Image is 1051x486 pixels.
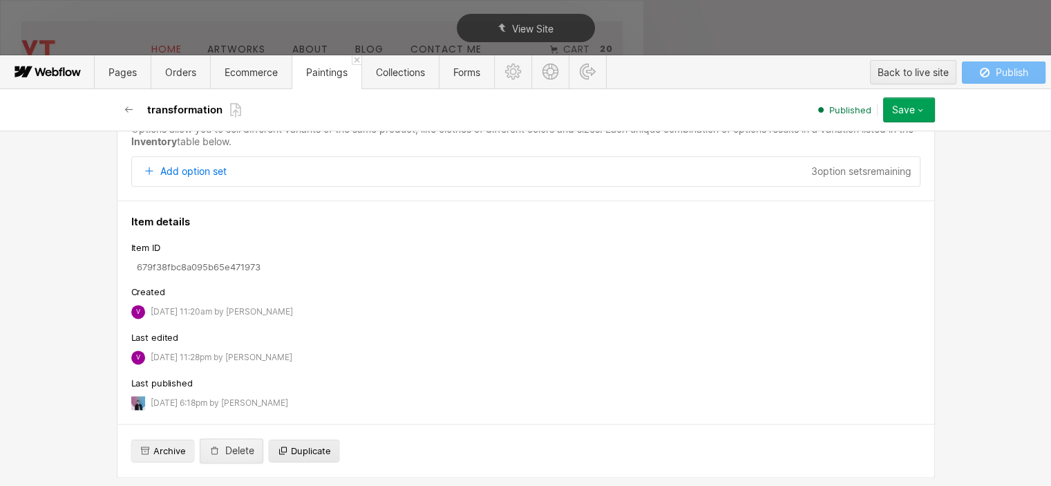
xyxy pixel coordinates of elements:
[979,62,1028,83] div: Publish
[108,66,137,78] span: Pages
[892,104,915,115] div: Save
[131,440,194,462] button: Archive
[269,440,339,462] button: Duplicate
[225,66,278,78] span: Ecommerce
[352,55,361,65] a: Close 'Paintings' tab
[811,165,911,178] div: 3 option set s remaining
[131,286,165,298] span: Created
[131,123,920,148] div: Options allow you to sell different variants of the same product, like clothes of different color...
[883,97,935,122] button: Save
[376,66,425,78] span: Collections
[225,445,254,456] div: Delete
[151,353,292,362] div: [DATE] 11:28pm by [PERSON_NAME]
[962,62,1045,84] button: Publish
[453,66,480,78] span: Forms
[147,103,222,117] h2: transformation
[160,165,227,178] div: Add option set
[829,104,871,116] span: Published
[870,60,956,84] button: Back to live site
[131,331,179,344] span: Last edited
[153,445,186,457] span: Archive
[151,398,288,408] div: [DATE] 6:18pm by [PERSON_NAME]
[200,438,263,463] button: Delete
[878,62,949,83] div: Back to live site
[131,377,193,389] span: Last published
[131,215,920,229] h4: Item details
[291,445,331,457] span: Duplicate
[131,241,160,254] span: Item ID
[131,135,177,147] strong: Inventory
[512,23,553,35] span: View Site
[306,66,348,78] span: Paintings
[137,261,261,273] span: 679f38fbc8a095b65e471973
[151,307,293,317] div: [DATE] 11:20am by [PERSON_NAME]
[165,66,196,78] span: Orders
